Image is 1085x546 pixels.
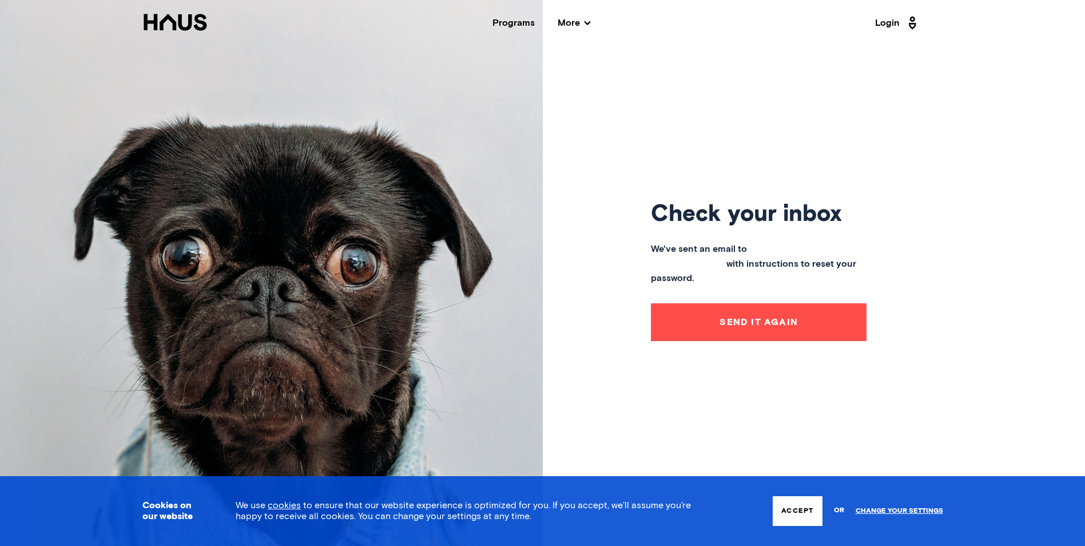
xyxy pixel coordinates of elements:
span: We've sent an email to with instructions to reset your password. [651,242,867,286]
a: [EMAIL_ADDRESS][DOMAIN_NAME] [651,244,829,268]
button: Accept [773,496,822,526]
button: Send it again [651,303,867,341]
a: cookies [268,501,301,510]
span: or [834,501,844,521]
h1: Check your inbox [651,205,867,225]
span: We use to ensure that our website experience is optimized for you. If you accept, we’ll assume yo... [236,501,691,521]
span: More [558,18,590,27]
a: Programs [492,18,535,27]
a: Change your settings [856,507,943,515]
h3: Cookies on our website [142,500,207,522]
a: Login [875,14,920,32]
